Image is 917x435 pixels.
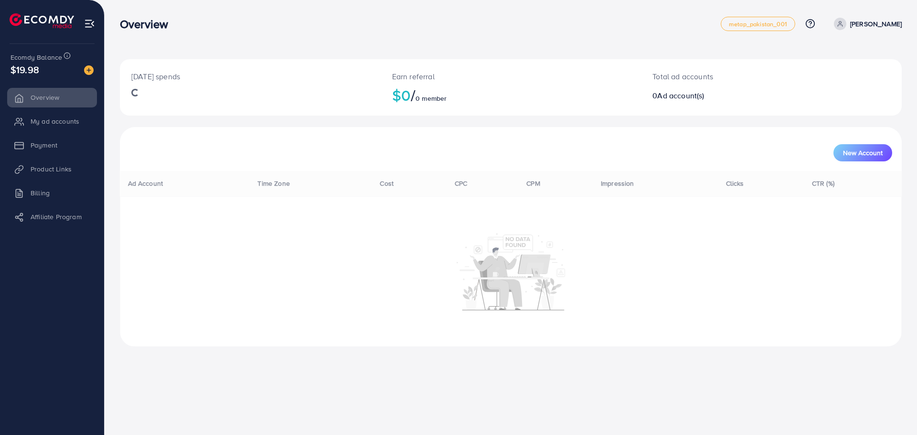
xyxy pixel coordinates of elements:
p: Total ad accounts [652,71,825,82]
a: metap_pakistan_001 [721,17,795,31]
img: menu [84,18,95,29]
img: logo [10,13,74,28]
span: 0 member [416,94,447,103]
span: $19.98 [11,63,39,76]
p: [PERSON_NAME] [850,18,902,30]
h2: 0 [652,91,825,100]
p: Earn referral [392,71,630,82]
span: metap_pakistan_001 [729,21,787,27]
p: [DATE] spends [131,71,369,82]
span: Ad account(s) [657,90,704,101]
h2: $0 [392,86,630,104]
a: [PERSON_NAME] [830,18,902,30]
button: New Account [833,144,892,161]
h3: Overview [120,17,176,31]
span: / [411,84,416,106]
img: image [84,65,94,75]
span: New Account [843,149,883,156]
span: Ecomdy Balance [11,53,62,62]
